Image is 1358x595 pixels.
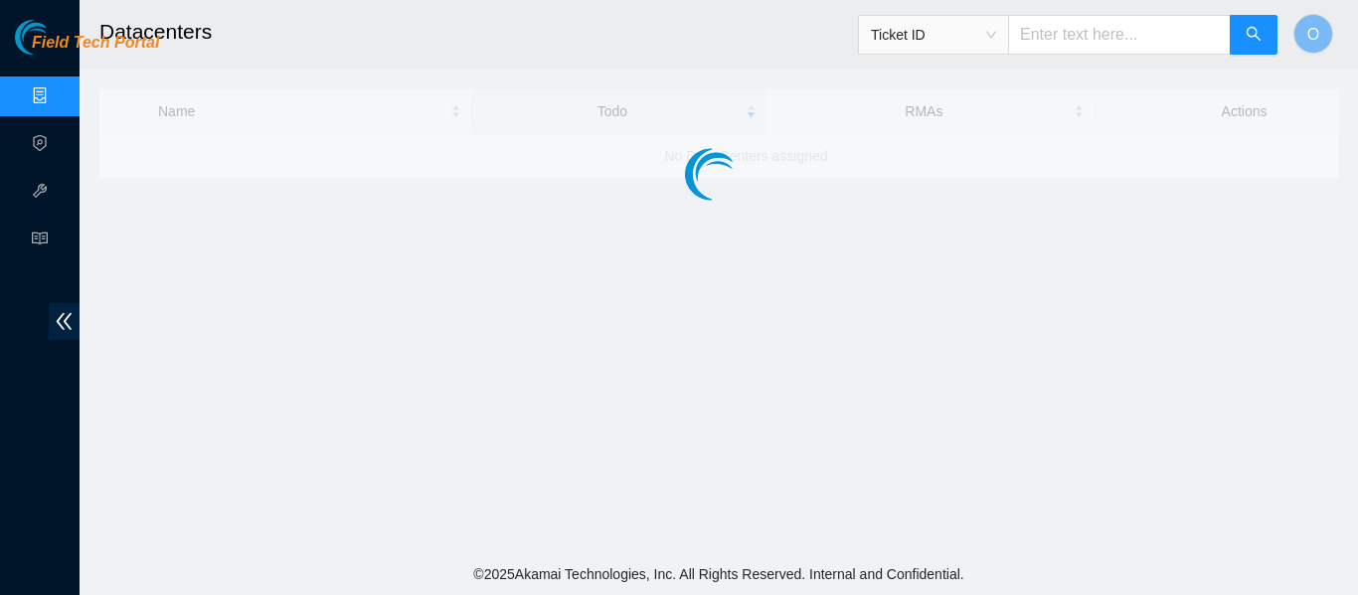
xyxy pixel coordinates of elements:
input: Enter text here... [1008,15,1231,55]
button: O [1293,14,1333,54]
span: search [1246,26,1262,45]
footer: © 2025 Akamai Technologies, Inc. All Rights Reserved. Internal and Confidential. [80,553,1358,595]
span: double-left [49,303,80,340]
span: read [32,222,48,261]
img: Akamai Technologies [15,20,100,55]
a: Akamai TechnologiesField Tech Portal [15,36,159,62]
span: O [1307,22,1319,47]
button: search [1230,15,1277,55]
span: Field Tech Portal [32,34,159,53]
span: Ticket ID [871,20,996,50]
